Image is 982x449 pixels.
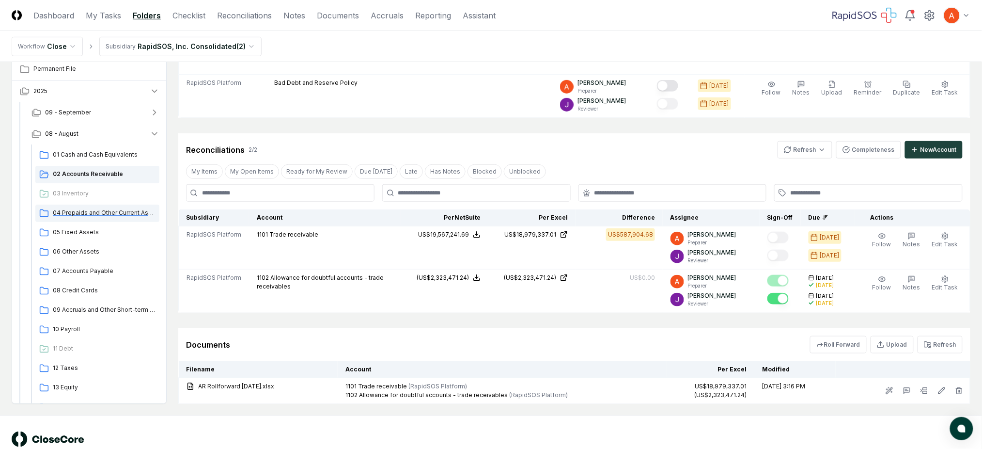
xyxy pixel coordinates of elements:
[35,340,159,358] a: 11 Debt
[504,230,556,239] div: US$18,979,337.01
[187,230,241,239] span: RapidSOS Platform
[873,284,891,291] span: Follow
[33,10,74,21] a: Dashboard
[820,79,844,99] button: Upload
[760,209,801,226] th: Sign-Off
[670,293,684,306] img: ACg8ocKTC56tjQR6-o9bi8poVV4j_qMfO6M0RniyL9InnBgkmYdNig=s96-c
[53,305,156,314] span: 09 Accruals and Other Short-term Liabilities
[53,325,156,334] span: 10 Payroll
[187,273,241,282] span: RapidSOS Platform
[670,250,684,263] img: ACg8ocKTC56tjQR6-o9bi8poVV4j_qMfO6M0RniyL9InnBgkmYdNig=s96-c
[863,213,963,222] div: Actions
[187,382,330,391] a: AR Rollforward [DATE].xlsx
[891,79,922,99] button: Duplicate
[577,79,626,87] p: [PERSON_NAME]
[670,275,684,289] img: ACg8ocK3mdmu6YYpaRl40uhUUGu9oxSxFSb1vbjsnEih2JuwAH1PGA=s96-c
[415,10,451,21] a: Reporting
[488,209,576,226] th: Per Excel
[269,231,318,238] span: Trade receivable
[35,399,159,416] a: 14 Revenue
[854,89,882,96] span: Reminder
[53,344,156,353] span: 11 Debt
[820,233,840,242] div: [DATE]
[577,96,626,105] p: [PERSON_NAME]
[608,230,653,239] div: US$587,904.68
[418,230,481,239] button: US$19,567,241.69
[35,263,159,280] a: 07 Accounts Payable
[172,10,205,21] a: Checklist
[767,250,789,261] button: Mark complete
[418,230,469,239] div: US$19,567,241.69
[754,378,836,404] td: [DATE] 3:16 PM
[833,8,897,23] img: RapidSOS logo
[400,164,423,179] button: Late
[257,274,269,281] span: 1102
[45,108,91,117] span: 09 - September
[35,166,159,183] a: 02 Accounts Receivable
[53,286,156,295] span: 08 Credit Cards
[355,164,398,179] button: Due Today
[12,80,167,102] button: 2025
[33,87,47,96] span: 2025
[24,102,167,123] button: 09 - September
[45,129,78,138] span: 08 - August
[871,230,893,251] button: Follow
[767,275,789,287] button: Mark complete
[793,89,810,96] span: Notes
[35,360,159,377] a: 12 Taxes
[920,145,957,154] div: New Account
[35,282,159,300] a: 08 Credit Cards
[24,123,167,144] button: 08 - August
[754,361,836,378] th: Modified
[688,230,736,239] p: [PERSON_NAME]
[836,141,901,159] button: Completeness
[35,302,159,319] a: 09 Accruals and Other Short-term Liabilities
[903,241,920,248] span: Notes
[688,248,736,257] p: [PERSON_NAME]
[710,81,729,90] div: [DATE]
[767,293,789,305] button: Mark complete
[767,232,789,243] button: Mark complete
[873,241,891,248] span: Follow
[816,292,834,300] span: [DATE]
[918,336,963,353] button: Refresh
[53,364,156,372] span: 12 Taxes
[317,10,359,21] a: Documents
[820,251,840,260] div: [DATE]
[932,89,958,96] span: Edit Task
[187,79,241,87] span: RapidSOS Platform
[688,257,736,264] p: Reviewer
[816,274,834,282] span: [DATE]
[760,79,783,99] button: Follow
[663,209,760,226] th: Assignee
[463,10,496,21] a: Assistant
[53,189,156,198] span: 03 Inventory
[871,336,914,353] button: Upload
[791,79,812,99] button: Notes
[822,89,842,96] span: Upload
[809,213,847,222] div: Due
[35,379,159,397] a: 13 Equity
[710,99,729,108] div: [DATE]
[35,243,159,261] a: 06 Other Assets
[425,164,466,179] button: Has Notes
[762,89,781,96] span: Follow
[950,417,973,440] button: atlas-launcher
[217,10,272,21] a: Reconciliations
[903,284,920,291] span: Notes
[53,170,156,178] span: 02 Accounts Receivable
[901,273,922,294] button: Notes
[257,274,384,290] span: Allowance for doubtful accounts - trade receivables
[688,273,736,282] p: [PERSON_NAME]
[35,185,159,203] a: 03 Inventory
[12,59,167,80] a: Permanent File
[225,164,279,179] button: My Open Items
[560,80,574,94] img: ACg8ocK3mdmu6YYpaRl40uhUUGu9oxSxFSb1vbjsnEih2JuwAH1PGA=s96-c
[695,382,747,391] div: US$18,979,337.01
[688,291,736,300] p: [PERSON_NAME]
[186,164,223,179] button: My Items
[53,383,156,392] span: 13 Equity
[417,273,481,282] button: (US$2,323,471.24)
[401,209,488,226] th: Per NetSuite
[504,164,546,179] button: Unblocked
